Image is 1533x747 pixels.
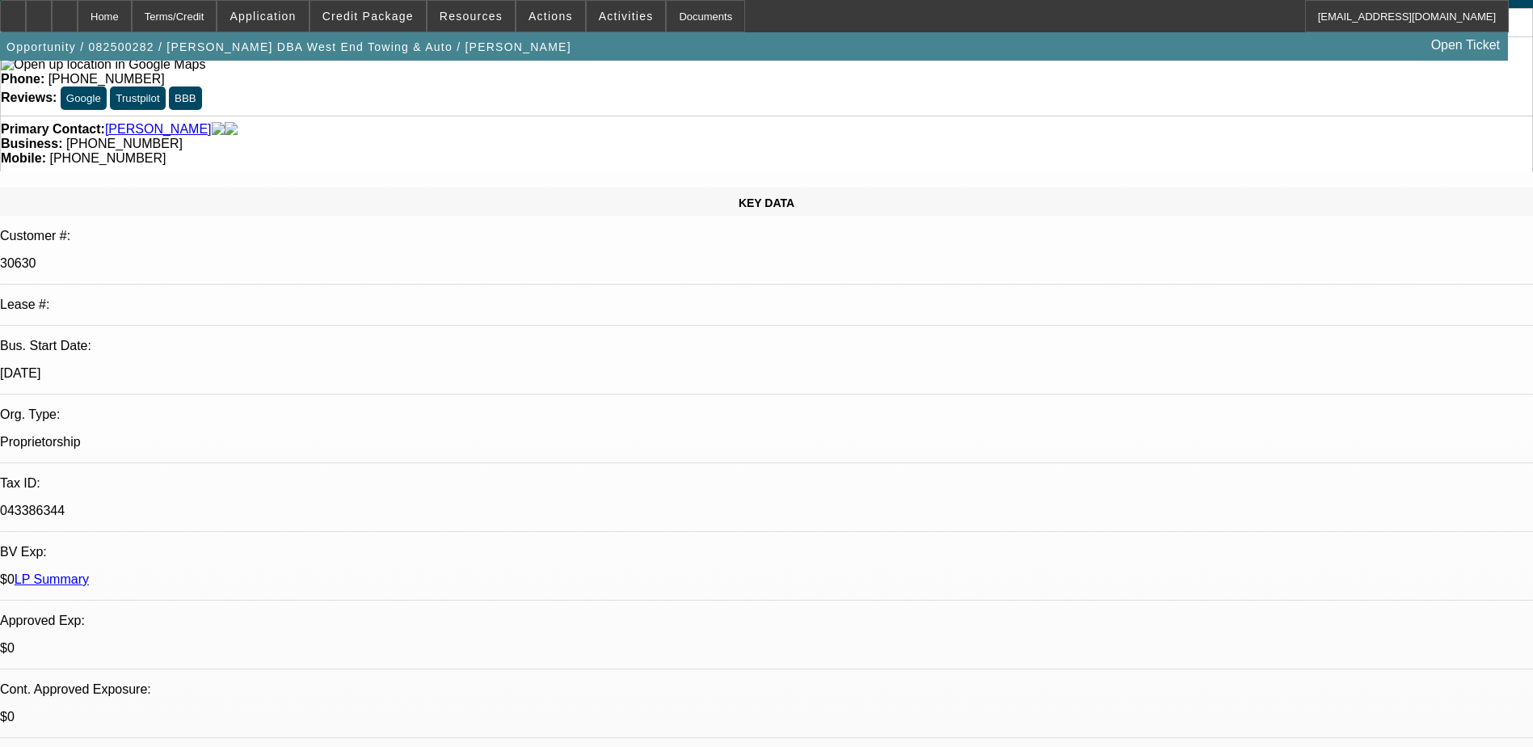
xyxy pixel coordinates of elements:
strong: Mobile: [1,151,46,165]
span: [PHONE_NUMBER] [66,137,183,150]
a: View Google Maps [1,57,205,71]
img: linkedin-icon.png [225,122,238,137]
a: [PERSON_NAME] [105,122,212,137]
button: Activities [587,1,666,32]
button: BBB [169,87,202,110]
button: Google [61,87,107,110]
strong: Phone: [1,72,44,86]
span: Actions [529,10,573,23]
span: Opportunity / 082500282 / [PERSON_NAME] DBA West End Towing & Auto / [PERSON_NAME] [6,40,571,53]
span: KEY DATA [739,196,794,209]
strong: Primary Contact: [1,122,105,137]
span: Application [230,10,296,23]
button: Resources [427,1,515,32]
span: Activities [599,10,654,23]
button: Application [217,1,308,32]
a: LP Summary [15,572,89,586]
a: Open Ticket [1425,32,1506,59]
span: [PHONE_NUMBER] [49,151,166,165]
span: [PHONE_NUMBER] [48,72,165,86]
span: Resources [440,10,503,23]
strong: Reviews: [1,91,57,104]
span: Credit Package [322,10,414,23]
button: Credit Package [310,1,426,32]
strong: Business: [1,137,62,150]
button: Actions [516,1,585,32]
img: facebook-icon.png [212,122,225,137]
button: Trustpilot [110,87,165,110]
